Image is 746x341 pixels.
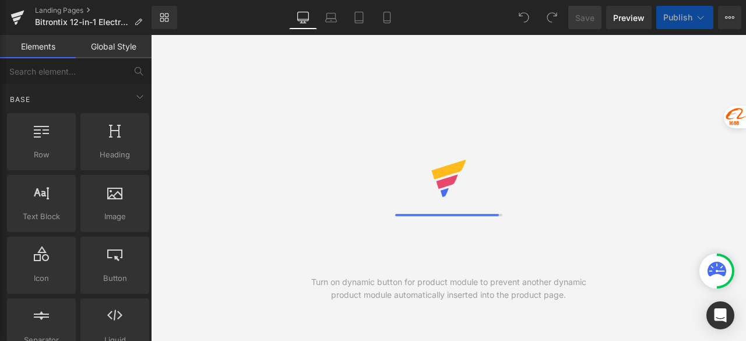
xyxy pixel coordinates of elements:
[613,12,645,24] span: Preview
[76,35,152,58] a: Global Style
[10,210,72,223] span: Text Block
[152,6,177,29] a: New Library
[575,12,594,24] span: Save
[300,276,597,301] div: Turn on dynamic button for product module to prevent another dynamic product module automatically...
[345,6,373,29] a: Tablet
[10,272,72,284] span: Icon
[606,6,652,29] a: Preview
[317,6,345,29] a: Laptop
[540,6,564,29] button: Redo
[706,301,734,329] div: Open Intercom Messenger
[84,210,146,223] span: Image
[35,6,152,15] a: Landing Pages
[718,6,741,29] button: More
[9,94,31,105] span: Base
[289,6,317,29] a: Desktop
[512,6,536,29] button: Undo
[84,272,146,284] span: Button
[373,6,401,29] a: Mobile
[663,13,692,22] span: Publish
[10,149,72,161] span: Row
[656,6,713,29] button: Publish
[84,149,146,161] span: Heading
[35,17,129,27] span: Bitrontix 12-in-1 Electric Hair Trimmer (For Face, Bikini &amp; Full Body)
